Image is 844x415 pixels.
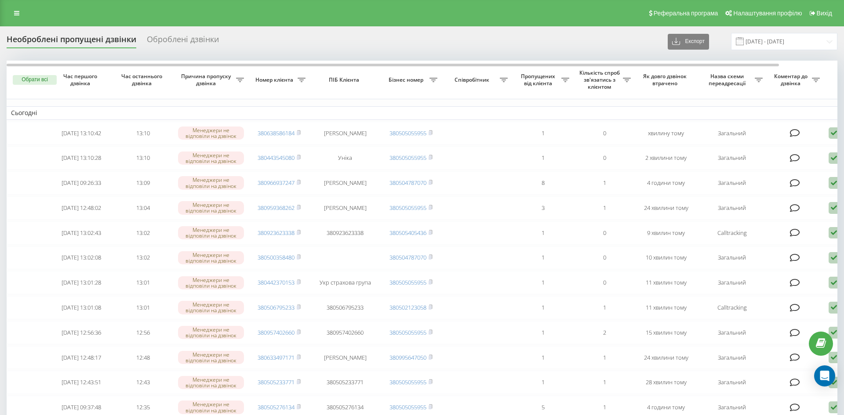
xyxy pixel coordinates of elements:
[389,154,426,162] a: 380505055955
[697,246,767,270] td: Загальний
[635,321,697,344] td: 15 хвилин тому
[512,146,574,170] td: 1
[574,246,635,270] td: 0
[51,271,112,294] td: [DATE] 13:01:28
[112,371,174,394] td: 12:43
[147,35,219,48] div: Оброблені дзвінки
[51,196,112,220] td: [DATE] 12:48:02
[389,278,426,286] a: 380505055955
[178,301,244,314] div: Менеджери не відповіли на дзвінок
[112,196,174,220] td: 13:04
[51,246,112,270] td: [DATE] 13:02:08
[310,146,380,170] td: Уніка
[112,171,174,195] td: 13:09
[635,221,697,245] td: 9 хвилин тому
[635,371,697,394] td: 28 хвилин тому
[178,326,244,339] div: Менеджери не відповіли на дзвінок
[258,129,295,137] a: 380638586184
[512,346,574,369] td: 1
[512,122,574,145] td: 1
[178,176,244,189] div: Менеджери не відповіли на дзвінок
[512,221,574,245] td: 1
[574,371,635,394] td: 1
[771,73,812,87] span: Коментар до дзвінка
[574,122,635,145] td: 0
[697,371,767,394] td: Загальний
[389,378,426,386] a: 380505055955
[697,146,767,170] td: Загальний
[635,196,697,220] td: 24 хвилини тому
[446,76,500,83] span: Співробітник
[389,354,426,361] a: 380995647050
[112,271,174,294] td: 13:01
[253,76,298,83] span: Номер клієнта
[512,371,574,394] td: 1
[51,221,112,245] td: [DATE] 13:02:43
[51,122,112,145] td: [DATE] 13:10:42
[178,73,236,87] span: Причина пропуску дзвінка
[112,296,174,319] td: 13:01
[178,401,244,414] div: Менеджери не відповіли на дзвінок
[635,296,697,319] td: 11 хвилин тому
[258,204,295,212] a: 380959368262
[635,146,697,170] td: 2 хвилини тому
[668,34,709,50] button: Експорт
[635,171,697,195] td: 4 години тому
[310,171,380,195] td: [PERSON_NAME]
[697,171,767,195] td: Загальний
[51,146,112,170] td: [DATE] 13:10:28
[258,253,295,261] a: 380500358480
[178,276,244,289] div: Менеджери не відповіли на дзвінок
[178,126,244,140] div: Менеджери не відповіли на дзвінок
[389,303,426,311] a: 380502123058
[112,346,174,369] td: 12:48
[178,201,244,214] div: Менеджери не відповіли на дзвінок
[512,246,574,270] td: 1
[697,346,767,369] td: Загальний
[512,196,574,220] td: 3
[258,328,295,336] a: 380957402660
[697,122,767,145] td: Загальний
[112,321,174,344] td: 12:56
[51,371,112,394] td: [DATE] 12:43:51
[385,76,429,83] span: Бізнес номер
[178,351,244,364] div: Менеджери не відповіли на дзвінок
[51,296,112,319] td: [DATE] 13:01:08
[310,296,380,319] td: 380506795233
[112,146,174,170] td: 13:10
[258,378,295,386] a: 380505233771
[310,371,380,394] td: 380505233771
[310,122,380,145] td: [PERSON_NAME]
[258,303,295,311] a: 380506795233
[389,204,426,212] a: 380505055955
[7,35,136,48] div: Необроблені пропущені дзвінки
[697,221,767,245] td: Calltracking
[574,296,635,319] td: 1
[697,321,767,344] td: Загальний
[310,346,380,369] td: [PERSON_NAME]
[317,76,373,83] span: ПІБ Клієнта
[389,129,426,137] a: 380505055955
[814,365,835,386] div: Open Intercom Messenger
[258,154,295,162] a: 380443545080
[574,196,635,220] td: 1
[310,196,380,220] td: [PERSON_NAME]
[642,73,690,87] span: Як довго дзвінок втрачено
[574,321,635,344] td: 2
[389,179,426,187] a: 380504787070
[13,75,57,85] button: Обрати всі
[512,296,574,319] td: 1
[258,403,295,411] a: 380505276134
[635,271,697,294] td: 11 хвилин тому
[517,73,561,87] span: Пропущених від клієнта
[258,278,295,286] a: 380442370153
[389,328,426,336] a: 380505055955
[574,171,635,195] td: 1
[697,271,767,294] td: Загальний
[733,10,802,17] span: Налаштування профілю
[512,321,574,344] td: 1
[112,221,174,245] td: 13:02
[258,179,295,187] a: 380966937247
[389,403,426,411] a: 380505055955
[635,122,697,145] td: хвилину тому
